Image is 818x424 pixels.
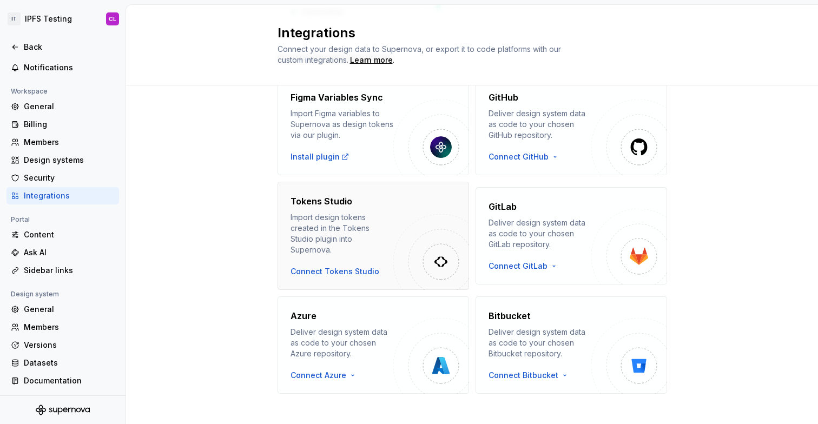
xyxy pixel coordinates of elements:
button: GitHubDeliver design system data as code to your chosen GitHub repository.Connect GitHub [476,78,667,175]
a: Members [6,319,119,336]
h4: Bitbucket [489,309,531,322]
button: Tokens StudioImport design tokens created in the Tokens Studio plugin into Supernova.Connect Toke... [278,182,469,290]
button: Connect Tokens Studio [291,266,379,277]
button: AzureDeliver design system data as code to your chosen Azure repository.Connect Azure [278,296,469,394]
a: Sidebar links [6,262,119,279]
div: Deliver design system data as code to your chosen Bitbucket repository. [489,327,591,359]
button: ITIPFS TestingCL [2,7,123,31]
div: Notifications [24,62,115,73]
div: Datasets [24,357,115,368]
h4: Azure [291,309,316,322]
span: . [348,56,394,64]
div: Ask AI [24,247,115,258]
div: IPFS Testing [25,14,72,24]
button: BitbucketDeliver design system data as code to your chosen Bitbucket repository.Connect Bitbucket [476,296,667,394]
a: Notifications [6,59,119,76]
div: Security [24,173,115,183]
button: Connect Bitbucket [489,370,573,381]
div: Import design tokens created in the Tokens Studio plugin into Supernova. [291,212,393,255]
a: Learn more [350,55,393,65]
div: Deliver design system data as code to your chosen GitHub repository. [489,108,591,141]
div: Documentation [24,375,115,386]
div: Portal [6,213,34,226]
a: Integrations [6,187,119,204]
a: Back [6,38,119,56]
button: Connect GitHub [489,151,564,162]
a: Install plugin [291,151,349,162]
div: Sidebar links [24,265,115,276]
div: Design system [6,288,63,301]
a: Billing [6,116,119,133]
a: Documentation [6,372,119,389]
div: CL [109,15,116,23]
h4: GitHub [489,91,518,104]
span: Connect Azure [291,370,346,381]
a: Ask AI [6,244,119,261]
a: Design systems [6,151,119,169]
button: Figma Variables SyncImport Figma variables to Supernova as design tokens via our plugin.Install p... [278,78,469,175]
div: Billing [24,119,115,130]
a: Members [6,134,119,151]
svg: Supernova Logo [36,405,90,415]
a: Security [6,169,119,187]
div: Deliver design system data as code to your chosen GitLab repository. [489,217,591,250]
div: Integrations [24,190,115,201]
h4: Figma Variables Sync [291,91,383,104]
a: General [6,98,119,115]
div: Members [24,137,115,148]
h2: Integrations [278,24,654,42]
h4: GitLab [489,200,517,213]
button: Connect GitLab [489,261,563,271]
h4: Tokens Studio [291,195,352,208]
a: General [6,301,119,318]
span: Connect Bitbucket [489,370,558,381]
button: Connect Azure [291,370,361,381]
div: Import Figma variables to Supernova as design tokens via our plugin. [291,108,393,141]
div: Back [24,42,115,52]
button: GitLabDeliver design system data as code to your chosen GitLab repository.Connect GitLab [476,182,667,290]
div: General [24,101,115,112]
div: Deliver design system data as code to your chosen Azure repository. [291,327,393,359]
div: Members [24,322,115,333]
span: Connect your design data to Supernova, or export it to code platforms with our custom integrations. [278,44,563,64]
a: Versions [6,336,119,354]
span: Connect GitLab [489,261,547,271]
div: Content [24,229,115,240]
div: Design systems [24,155,115,165]
div: IT [8,12,21,25]
a: Datasets [6,354,119,372]
span: Connect GitHub [489,151,549,162]
a: Content [6,226,119,243]
div: Versions [24,340,115,350]
div: Workspace [6,85,52,98]
div: General [24,304,115,315]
